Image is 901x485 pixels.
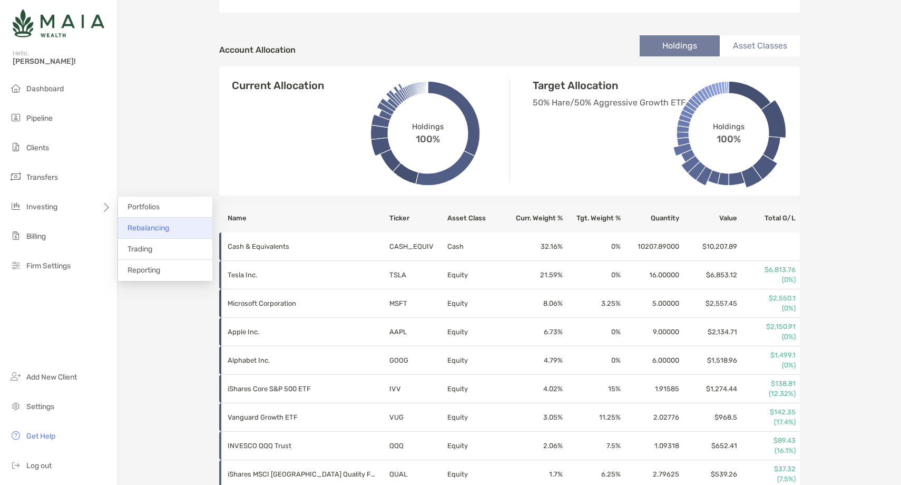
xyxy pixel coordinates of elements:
span: Holdings [412,122,443,131]
p: Apple Inc. [228,325,375,338]
td: 4.02 % [505,375,563,403]
th: Value [680,204,738,232]
td: 0 % [563,232,621,261]
img: firm-settings icon [9,259,22,271]
td: GOOG [389,346,447,375]
img: Zoe Logo [13,4,104,42]
img: dashboard icon [9,82,22,94]
td: 10207.89000 [621,232,679,261]
td: 2.06 % [505,432,563,460]
td: $1,518.96 [680,346,738,375]
td: Cash [447,232,505,261]
td: Equity [447,318,505,346]
th: Name [219,204,389,232]
p: (0%) [738,275,796,285]
td: $1,274.44 [680,375,738,403]
span: Holdings [713,122,744,131]
td: 3.05 % [505,403,563,432]
li: Holdings [640,35,720,56]
td: 1.09318 [621,432,679,460]
td: 16.00000 [621,261,679,289]
td: 9.00000 [621,318,679,346]
h4: Account Allocation [219,45,296,55]
h4: Current Allocation [232,79,324,92]
td: 3.25 % [563,289,621,318]
td: 21.59 % [505,261,563,289]
img: billing icon [9,229,22,242]
p: 50% Hare/50% Aggressive Growth ETF [533,96,696,109]
td: 7.5 % [563,432,621,460]
td: $6,853.12 [680,261,738,289]
td: Equity [447,261,505,289]
img: pipeline icon [9,111,22,124]
td: 32.16 % [505,232,563,261]
img: logout icon [9,459,22,471]
p: $6,813.76 [738,265,796,275]
p: Cash & Equivalents [228,240,375,253]
td: $968.5 [680,403,738,432]
p: $138.81 [738,379,796,389]
td: QQQ [389,432,447,460]
span: Reporting [128,266,160,275]
p: iShares MSCI USA Quality Factor ETF [228,468,375,481]
img: transfers icon [9,170,22,183]
span: Settings [26,402,54,411]
span: Pipeline [26,114,53,123]
td: Equity [447,346,505,375]
td: 4.79 % [505,346,563,375]
td: 2.02776 [621,403,679,432]
span: Investing [26,202,57,211]
th: Curr. Weight % [505,204,563,232]
td: Equity [447,432,505,460]
td: 11.25 % [563,403,621,432]
p: (0%) [738,332,796,342]
td: 5.00000 [621,289,679,318]
td: CASH_EQUIV [389,232,447,261]
span: Trading [128,245,152,254]
th: Asset Class [447,204,505,232]
td: MSFT [389,289,447,318]
span: Clients [26,143,49,152]
td: Equity [447,289,505,318]
span: Dashboard [26,84,64,93]
p: $1,499.1 [738,351,796,360]
p: (7.5%) [738,474,796,484]
span: Billing [26,232,46,241]
span: Rebalancing [128,224,169,232]
p: (0%) [738,361,796,370]
td: 0 % [563,346,621,375]
p: (0%) [738,304,796,313]
p: $37.32 [738,464,796,474]
span: Portfolios [128,202,160,211]
td: 1.91585 [621,375,679,403]
p: Tesla Inc. [228,268,375,282]
h4: Target Allocation [533,79,696,92]
p: $142.35 [738,408,796,417]
img: settings icon [9,400,22,412]
td: Equity [447,403,505,432]
p: $2,150.91 [738,322,796,332]
p: $89.43 [738,436,796,445]
td: 0 % [563,261,621,289]
td: $2,557.45 [680,289,738,318]
p: $2,550.1 [738,294,796,303]
td: $652.41 [680,432,738,460]
img: add_new_client icon [9,370,22,383]
p: Alphabet Inc. [228,354,375,367]
span: Transfers [26,173,58,182]
th: Total G/L [738,204,800,232]
p: INVESCO QQQ Trust [228,439,375,452]
td: VUG [389,403,447,432]
td: $2,134.71 [680,318,738,346]
td: 6.73 % [505,318,563,346]
p: (12.32%) [738,389,796,399]
td: Equity [447,375,505,403]
td: 6.00000 [621,346,679,375]
td: 15 % [563,375,621,403]
img: get-help icon [9,429,22,442]
th: Tgt. Weight % [563,204,621,232]
p: (16.1%) [738,446,796,455]
td: IVV [389,375,447,403]
span: Firm Settings [26,261,71,270]
p: iShares Core S&P 500 ETF [228,382,375,395]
